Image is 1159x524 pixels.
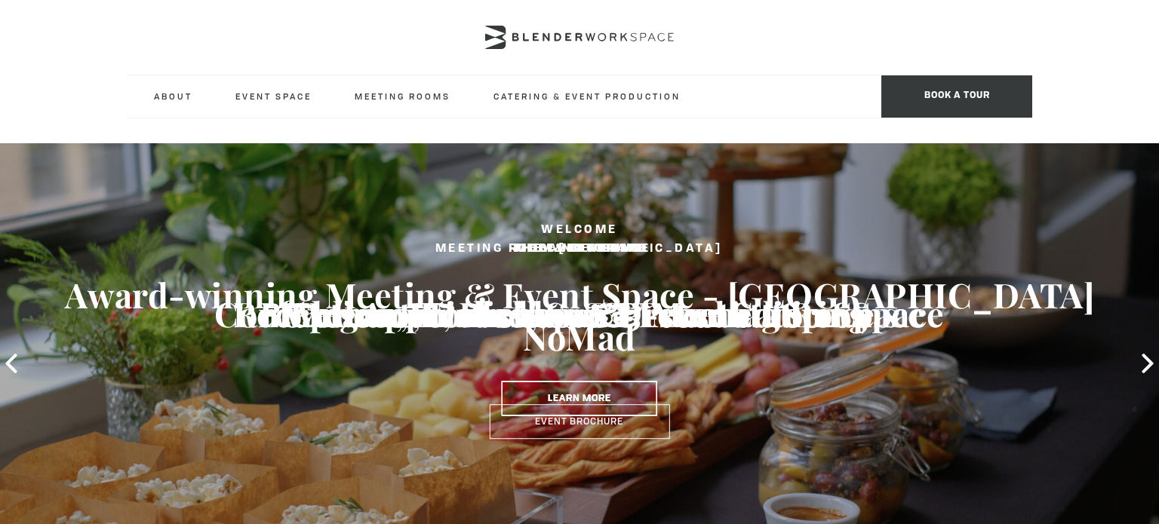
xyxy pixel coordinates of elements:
span: Book a tour [881,75,1032,118]
h2: Food & Beverage [58,241,1101,259]
a: Meeting Rooms [343,75,463,117]
h2: Welcome [58,222,1101,241]
a: About [142,75,204,117]
h3: Elegant, Delicious & 5-star Catering [58,293,1101,336]
a: Catering & Event Production [481,75,693,117]
a: Event Space [223,75,324,117]
a: Event Brochure [489,404,669,439]
a: Learn More [502,382,657,416]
